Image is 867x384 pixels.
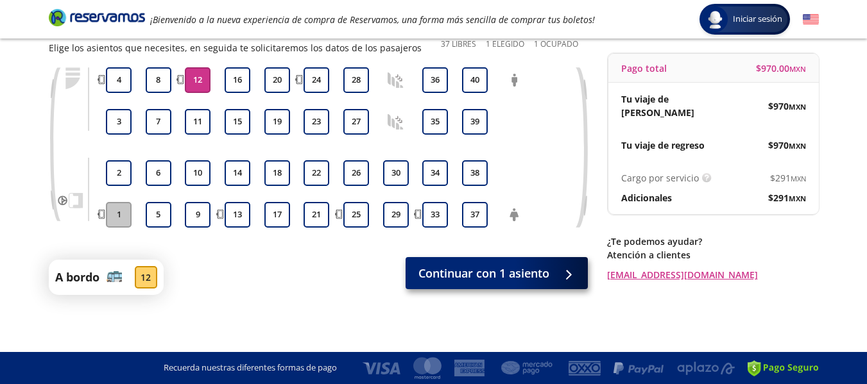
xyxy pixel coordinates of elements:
[462,67,488,93] button: 40
[770,171,806,185] span: $ 291
[264,160,290,186] button: 18
[343,202,369,228] button: 25
[803,12,819,28] button: English
[422,202,448,228] button: 33
[146,160,171,186] button: 6
[264,202,290,228] button: 17
[422,160,448,186] button: 34
[146,109,171,135] button: 7
[607,248,819,262] p: Atención a clientes
[304,109,329,135] button: 23
[343,160,369,186] button: 26
[441,38,476,50] p: 37 Libres
[225,202,250,228] button: 13
[264,109,290,135] button: 19
[106,67,132,93] button: 4
[106,109,132,135] button: 3
[621,62,667,75] p: Pago total
[304,202,329,228] button: 21
[49,8,145,27] i: Brand Logo
[789,194,806,203] small: MXN
[304,160,329,186] button: 22
[55,269,99,286] p: A bordo
[422,109,448,135] button: 35
[343,109,369,135] button: 27
[768,191,806,205] span: $ 291
[185,109,210,135] button: 11
[49,8,145,31] a: Brand Logo
[462,160,488,186] button: 38
[383,202,409,228] button: 29
[534,38,578,50] p: 1 Ocupado
[135,266,157,288] div: 12
[383,160,409,186] button: 30
[185,202,210,228] button: 9
[462,109,488,135] button: 39
[768,99,806,113] span: $ 970
[225,160,250,186] button: 14
[789,141,806,151] small: MXN
[621,92,714,119] p: Tu viaje de [PERSON_NAME]
[225,109,250,135] button: 15
[621,138,705,152] p: Tu viaje de regreso
[789,64,806,74] small: MXN
[422,67,448,93] button: 36
[343,67,369,93] button: 28
[607,235,819,248] p: ¿Te podemos ayudar?
[185,160,210,186] button: 10
[150,13,595,26] em: ¡Bienvenido a la nueva experiencia de compra de Reservamos, una forma más sencilla de comprar tus...
[791,174,806,183] small: MXN
[146,202,171,228] button: 5
[225,67,250,93] button: 16
[607,268,819,281] a: [EMAIL_ADDRESS][DOMAIN_NAME]
[418,265,549,282] span: Continuar con 1 asiento
[789,102,806,112] small: MXN
[728,13,787,26] span: Iniciar sesión
[49,41,422,54] p: Elige los asientos que necesites, en seguida te solicitaremos los datos de los pasajeros
[462,202,488,228] button: 37
[406,257,588,289] button: Continuar con 1 asiento
[164,362,337,374] p: Recuerda nuestras diferentes formas de pago
[621,171,699,185] p: Cargo por servicio
[106,202,132,228] button: 1
[304,67,329,93] button: 24
[768,138,806,152] span: $ 970
[486,38,524,50] p: 1 Elegido
[264,67,290,93] button: 20
[146,67,171,93] button: 8
[756,62,806,75] span: $ 970.00
[106,160,132,186] button: 2
[621,191,672,205] p: Adicionales
[185,67,210,93] button: 12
